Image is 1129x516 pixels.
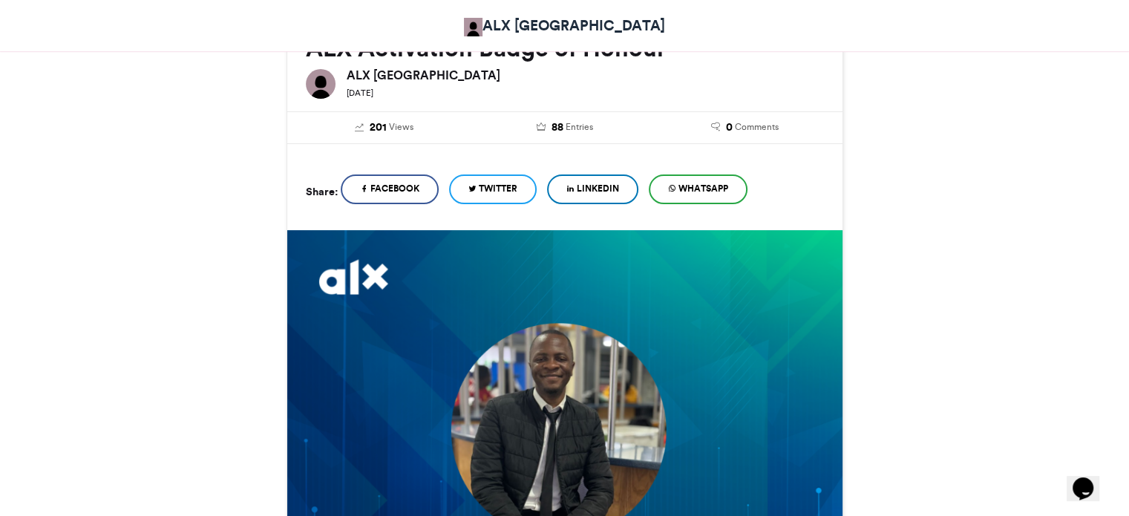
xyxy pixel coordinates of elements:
span: 88 [551,120,563,136]
span: Entries [565,120,592,134]
span: Comments [735,120,779,134]
span: 201 [370,120,387,136]
a: Facebook [341,174,439,204]
iframe: chat widget [1067,457,1114,501]
h5: Share: [306,182,338,201]
a: 88 Entries [485,120,644,136]
span: Facebook [370,182,419,195]
a: ALX [GEOGRAPHIC_DATA] [464,15,665,36]
small: [DATE] [347,88,373,98]
span: WhatsApp [678,182,728,195]
img: ALX Africa [464,18,482,36]
span: 0 [726,120,733,136]
span: Twitter [479,182,517,195]
span: LinkedIn [577,182,619,195]
a: 0 Comments [666,120,824,136]
h6: ALX [GEOGRAPHIC_DATA] [347,69,824,81]
a: LinkedIn [547,174,638,204]
h2: ALX Activation Badge of Honour [306,35,824,62]
img: ALX Africa [306,69,336,99]
a: 201 Views [306,120,464,136]
span: Views [389,120,413,134]
a: Twitter [449,174,537,204]
a: WhatsApp [649,174,747,204]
